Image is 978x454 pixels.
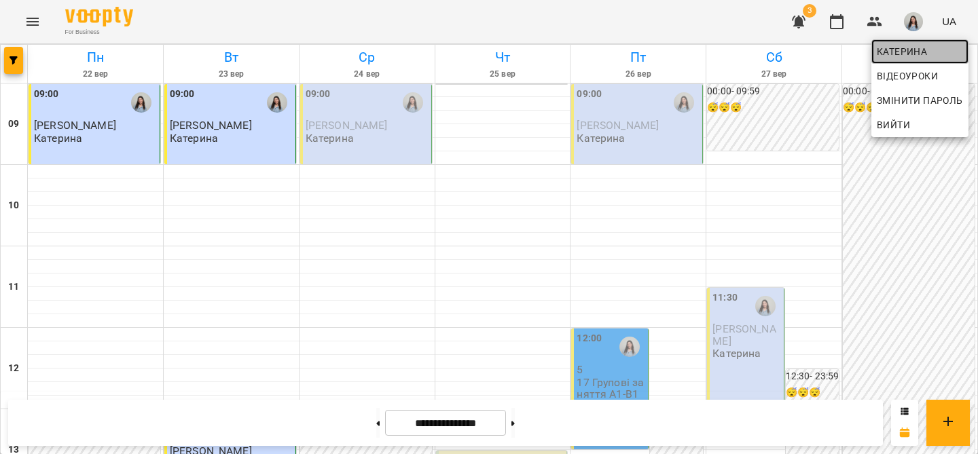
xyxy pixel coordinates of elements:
span: Змінити пароль [877,92,963,109]
span: Відеоуроки [877,68,938,84]
a: Змінити пароль [871,88,968,113]
span: Вийти [877,117,910,133]
span: Катерина [877,43,963,60]
a: Відеоуроки [871,64,943,88]
a: Катерина [871,39,968,64]
button: Вийти [871,113,968,137]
